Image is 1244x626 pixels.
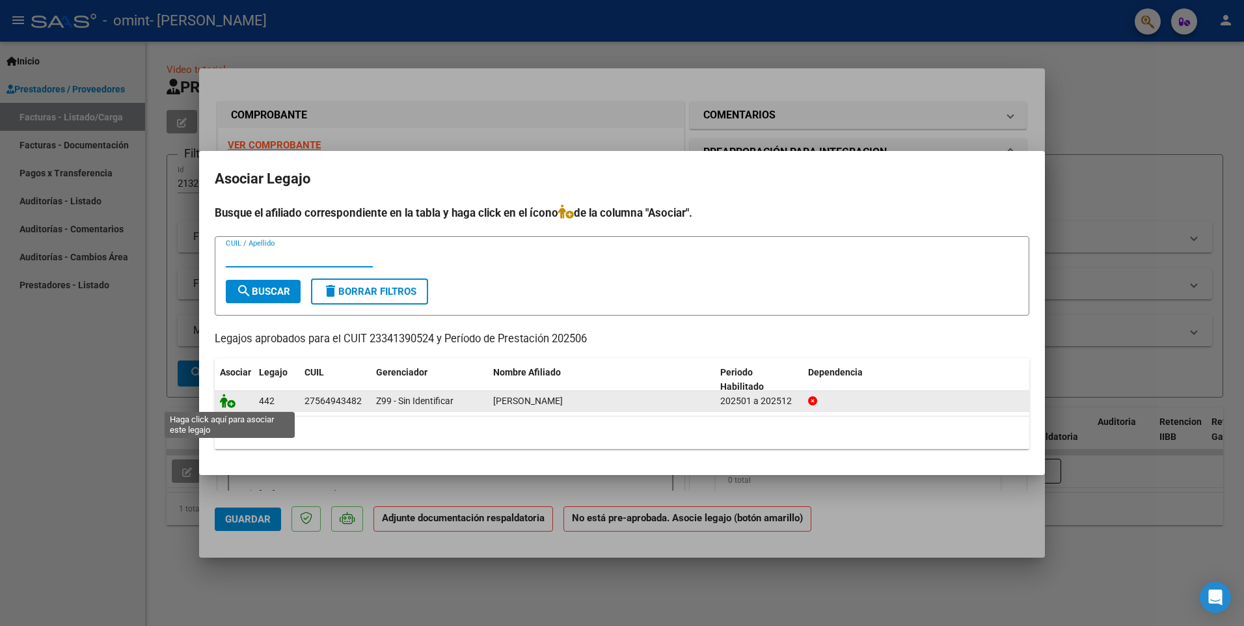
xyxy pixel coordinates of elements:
h4: Busque el afiliado correspondiente en la tabla y haga click en el ícono de la columna "Asociar". [215,204,1029,221]
span: Periodo Habilitado [720,367,764,392]
datatable-header-cell: Gerenciador [371,359,488,401]
div: 27564943482 [304,394,362,409]
span: Gerenciador [376,367,427,377]
datatable-header-cell: CUIL [299,359,371,401]
span: Buscar [236,286,290,297]
span: Legajo [259,367,288,377]
datatable-header-cell: Periodo Habilitado [715,359,803,401]
p: Legajos aprobados para el CUIT 23341390524 y Período de Prestación 202506 [215,331,1029,347]
span: Asociar [220,367,251,377]
datatable-header-cell: Legajo [254,359,299,401]
datatable-header-cell: Nombre Afiliado [488,359,715,401]
button: Buscar [226,280,301,303]
span: Nombre Afiliado [493,367,561,377]
mat-icon: search [236,283,252,299]
div: 1 registros [215,416,1029,449]
span: Z99 - Sin Identificar [376,396,453,406]
span: CUIL [304,367,324,377]
span: 442 [259,396,275,406]
mat-icon: delete [323,283,338,299]
span: PERALTA SOSA JUANA [493,396,563,406]
h2: Asociar Legajo [215,167,1029,191]
span: Borrar Filtros [323,286,416,297]
datatable-header-cell: Asociar [215,359,254,401]
div: Open Intercom Messenger [1200,582,1231,613]
div: 202501 a 202512 [720,394,798,409]
datatable-header-cell: Dependencia [803,359,1030,401]
span: Dependencia [808,367,863,377]
button: Borrar Filtros [311,279,428,305]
